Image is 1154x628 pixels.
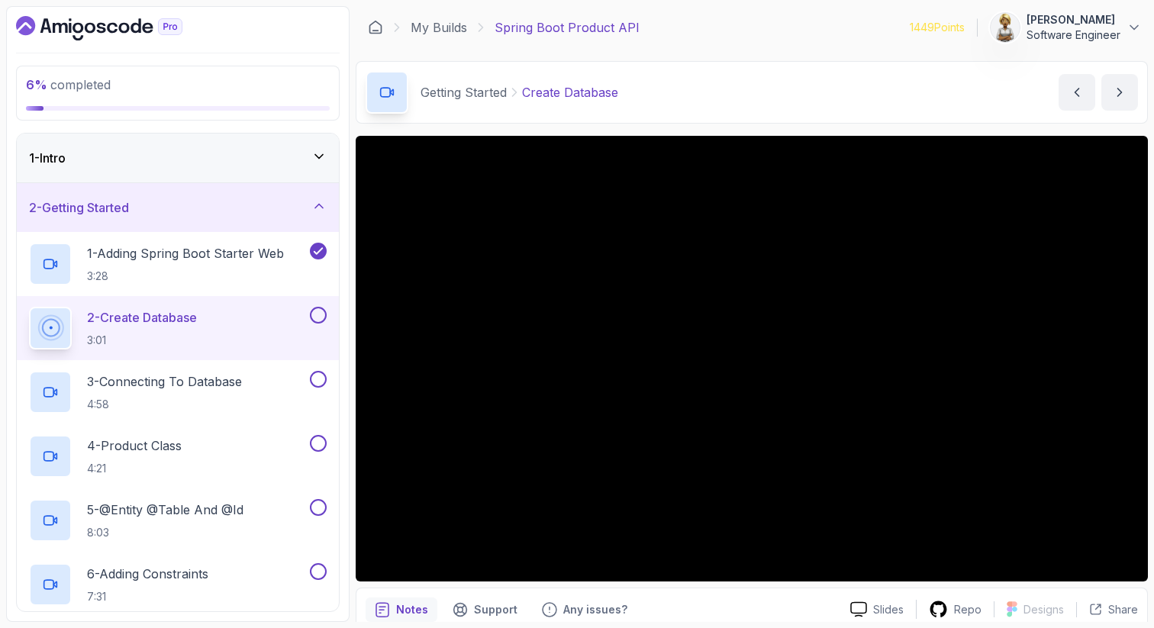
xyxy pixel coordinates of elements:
[29,307,327,349] button: 2-Create Database3:01
[29,563,327,606] button: 6-Adding Constraints7:31
[16,16,218,40] a: Dashboard
[1027,12,1120,27] p: [PERSON_NAME]
[474,602,517,617] p: Support
[1101,74,1138,111] button: next content
[29,371,327,414] button: 3-Connecting To Database4:58
[87,589,208,604] p: 7:31
[87,461,182,476] p: 4:21
[910,20,965,35] p: 1449 Points
[1108,602,1138,617] p: Share
[495,18,640,37] p: Spring Boot Product API
[522,83,618,101] p: Create Database
[87,244,284,262] p: 1 - Adding Spring Boot Starter Web
[396,602,428,617] p: Notes
[366,597,437,622] button: notes button
[954,602,982,617] p: Repo
[87,269,284,284] p: 3:28
[1059,74,1095,111] button: previous content
[87,565,208,583] p: 6 - Adding Constraints
[533,597,637,622] button: Feedback button
[1027,27,1120,43] p: Software Engineer
[87,333,197,348] p: 3:01
[443,597,527,622] button: Support button
[873,602,904,617] p: Slides
[990,12,1142,43] button: user profile image[PERSON_NAME]Software Engineer
[87,501,243,519] p: 5 - @Entity @Table And @Id
[87,397,242,412] p: 4:58
[17,134,339,182] button: 1-Intro
[29,499,327,542] button: 5-@Entity @Table And @Id8:03
[1023,602,1064,617] p: Designs
[356,136,1148,581] iframe: 2 - Create Database
[917,600,994,619] a: Repo
[29,198,129,217] h3: 2 - Getting Started
[411,18,467,37] a: My Builds
[1076,602,1138,617] button: Share
[87,436,182,455] p: 4 - Product Class
[26,77,47,92] span: 6 %
[29,435,327,478] button: 4-Product Class4:21
[563,602,627,617] p: Any issues?
[87,525,243,540] p: 8:03
[87,372,242,391] p: 3 - Connecting To Database
[87,308,197,327] p: 2 - Create Database
[368,20,383,35] a: Dashboard
[29,243,327,285] button: 1-Adding Spring Boot Starter Web3:28
[838,601,916,617] a: Slides
[29,149,66,167] h3: 1 - Intro
[17,183,339,232] button: 2-Getting Started
[26,77,111,92] span: completed
[421,83,507,101] p: Getting Started
[991,13,1020,42] img: user profile image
